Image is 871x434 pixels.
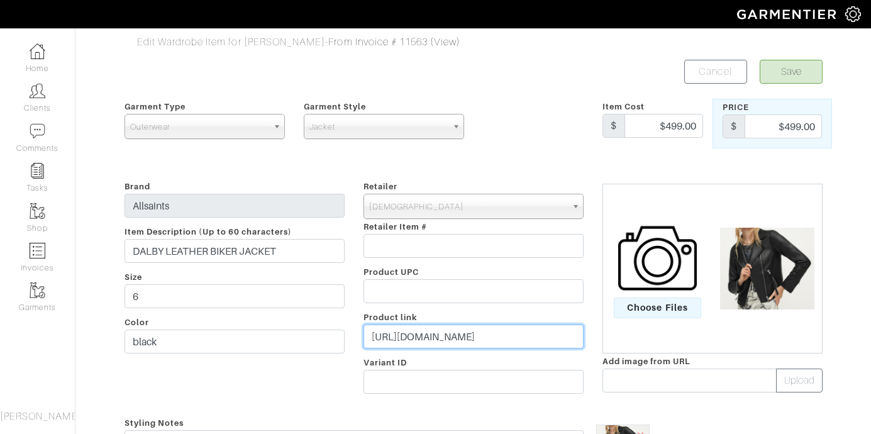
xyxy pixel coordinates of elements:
img: comment-icon-a0a6a9ef722e966f86d9cbdc48e553b5cf19dbc54f86b18d962a5391bc8f6eb6.png [30,123,45,139]
span: [DEMOGRAPHIC_DATA] [369,194,567,220]
img: orders-icon-0abe47150d42831381b5fb84f609e132dff9fe21cb692f30cb5eec754e2cba89.png [30,243,45,259]
span: Garment Style [304,102,367,111]
img: garments-icon-b7da505a4dc4fd61783c78ac3ca0ef83fa9d6f193b1c9dc38574b1d14d53ca28.png [30,203,45,219]
span: Price [723,103,749,112]
span: Styling Notes [125,414,184,432]
span: Color [125,318,149,327]
span: Item Cost [602,102,645,111]
img: gear-icon-white-bd11855cb880d31180b6d7d6211b90ccbf57a29d726f0c71d8c61bd08dd39cc2.png [845,6,861,22]
a: Cancel [684,60,747,84]
div: $ [602,114,625,138]
div: $ [723,114,745,138]
span: Retailer Item # [363,222,428,231]
span: Edit Wardrobe Item for [PERSON_NAME] [137,36,326,48]
span: Variant ID [363,358,408,367]
button: Save [760,60,823,84]
span: Jacket [309,114,447,140]
img: garmentier-logo-header-white-b43fb05a5012e4ada735d5af1a66efaba907eab6374d6393d1fbf88cb4ef424d.png [731,3,845,25]
img: reminder-icon-8004d30b9f0a5d33ae49ab947aed9ed385cf756f9e5892f1edd6e32f2345188e.png [30,163,45,179]
span: Product link [363,313,418,322]
img: camera-icon-fc4d3dba96d4bd47ec8a31cd2c90eca330c9151d3c012df1ec2579f4b5ff7bac.png [618,219,697,298]
span: Size [125,272,142,282]
img: dashboard-icon-dbcd8f5a0b271acd01030246c82b418ddd0df26cd7fceb0bd07c9910d44c42f6.png [30,43,45,59]
span: Product UPC [363,267,419,277]
img: Screen%20Shot%202022-08-22%20at%203.10.14%20PM.png [714,228,821,309]
span: Item Description (Up to 60 characters) [125,227,292,236]
span: Outerwear [130,114,268,140]
button: Upload [776,369,823,392]
span: Retailer [363,182,397,191]
span: Garment Type [125,102,186,111]
span: Add image from URL [602,357,691,366]
img: clients-icon-6bae9207a08558b7cb47a8932f037763ab4055f8c8b6bfacd5dc20c3e0201464.png [30,83,45,99]
a: From Invoice # 11563 (View) [328,36,460,48]
span: Choose Files [614,298,701,318]
span: Brand [125,182,150,191]
img: garments-icon-b7da505a4dc4fd61783c78ac3ca0ef83fa9d6f193b1c9dc38574b1d14d53ca28.png [30,282,45,298]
